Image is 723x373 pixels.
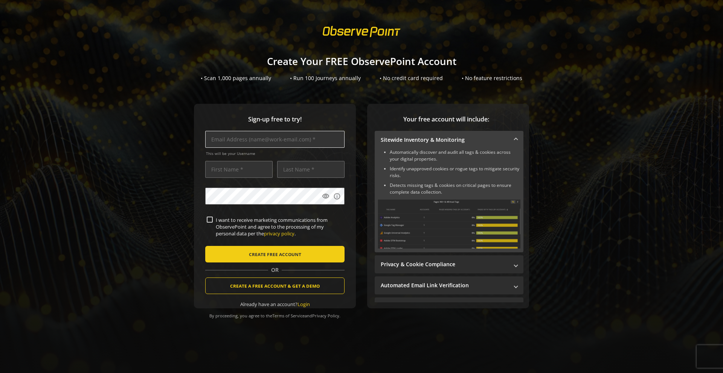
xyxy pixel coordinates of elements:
[205,308,345,318] div: By proceeding, you agree to the and .
[380,74,443,82] div: • No credit card required
[381,136,508,144] mat-panel-title: Sitewide Inventory & Monitoring
[381,261,508,268] mat-panel-title: Privacy & Cookie Compliance
[205,301,345,308] div: Already have an account?
[205,161,273,178] input: First Name *
[213,217,343,237] label: I want to receive marketing communications from ObservePoint and agree to the processing of my pe...
[297,301,310,308] a: Login
[375,131,523,149] mat-expansion-panel-header: Sitewide Inventory & Monitoring
[206,151,345,156] span: This will be your Username
[264,230,294,237] a: privacy policy
[249,247,301,261] span: CREATE FREE ACCOUNT
[375,297,523,315] mat-expansion-panel-header: Performance Monitoring with Web Vitals
[322,193,329,200] mat-icon: visibility
[205,277,345,294] button: CREATE A FREE ACCOUNT & GET A DEMO
[378,199,520,249] img: Sitewide Inventory & Monitoring
[375,255,523,273] mat-expansion-panel-header: Privacy & Cookie Compliance
[375,115,518,124] span: Your free account will include:
[272,313,305,318] a: Terms of Service
[333,193,341,200] mat-icon: info
[230,279,320,293] span: CREATE A FREE ACCOUNT & GET A DEMO
[390,149,520,162] li: Automatically discover and audit all tags & cookies across your digital properties.
[390,165,520,179] li: Identify unapproved cookies or rogue tags to mitigate security risks.
[205,115,345,124] span: Sign-up free to try!
[290,74,361,82] div: • Run 100 Journeys annually
[268,266,282,274] span: OR
[205,246,345,262] button: CREATE FREE ACCOUNT
[277,161,345,178] input: Last Name *
[375,276,523,294] mat-expansion-panel-header: Automated Email Link Verification
[381,282,508,289] mat-panel-title: Automated Email Link Verification
[375,149,523,252] div: Sitewide Inventory & Monitoring
[312,313,339,318] a: Privacy Policy
[201,74,271,82] div: • Scan 1,000 pages annually
[205,131,345,148] input: Email Address (name@work-email.com) *
[462,74,522,82] div: • No feature restrictions
[390,182,520,196] li: Detects missing tags & cookies on critical pages to ensure complete data collection.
